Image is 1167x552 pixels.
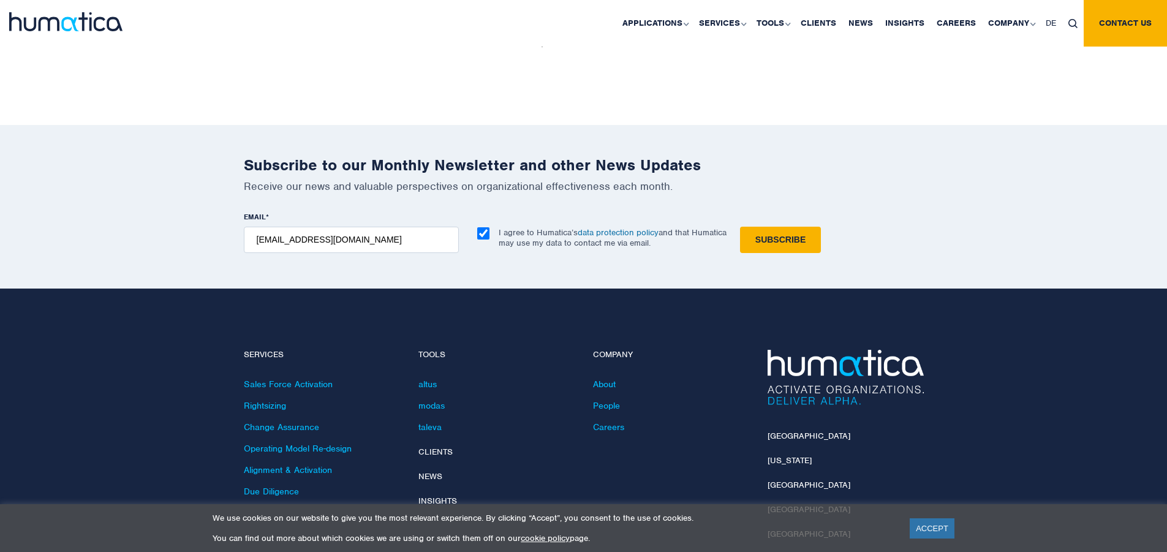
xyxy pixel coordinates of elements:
[499,227,727,248] p: I agree to Humatica’s and that Humatica may use my data to contact me via email.
[244,156,924,175] h2: Subscribe to our Monthly Newsletter and other News Updates
[418,379,437,390] a: altus
[418,350,575,360] h4: Tools
[1068,19,1078,28] img: search_icon
[521,533,570,543] a: cookie policy
[244,464,332,475] a: Alignment & Activation
[768,455,812,466] a: [US_STATE]
[1046,18,1056,28] span: DE
[418,447,453,457] a: Clients
[910,518,954,539] a: ACCEPT
[244,422,319,433] a: Change Assurance
[593,379,616,390] a: About
[9,12,123,31] img: logo
[244,350,400,360] h4: Services
[768,350,924,405] img: Humatica
[740,227,821,253] input: Subscribe
[244,180,924,193] p: Receive our news and valuable perspectives on organizational effectiveness each month.
[768,431,850,441] a: [GEOGRAPHIC_DATA]
[593,422,624,433] a: Careers
[244,400,286,411] a: Rightsizing
[244,443,352,454] a: Operating Model Re-design
[418,471,442,482] a: News
[213,533,894,543] p: You can find out more about which cookies we are using or switch them off on our page.
[244,486,299,497] a: Due Diligence
[244,227,459,253] input: name@company.com
[213,513,894,523] p: We use cookies on our website to give you the most relevant experience. By clicking “Accept”, you...
[418,496,457,506] a: Insights
[244,379,333,390] a: Sales Force Activation
[418,400,445,411] a: modas
[578,227,659,238] a: data protection policy
[593,400,620,411] a: People
[593,350,749,360] h4: Company
[244,212,266,222] span: EMAIL
[477,227,489,240] input: I agree to Humatica’sdata protection policyand that Humatica may use my data to contact me via em...
[418,422,442,433] a: taleva
[768,480,850,490] a: [GEOGRAPHIC_DATA]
